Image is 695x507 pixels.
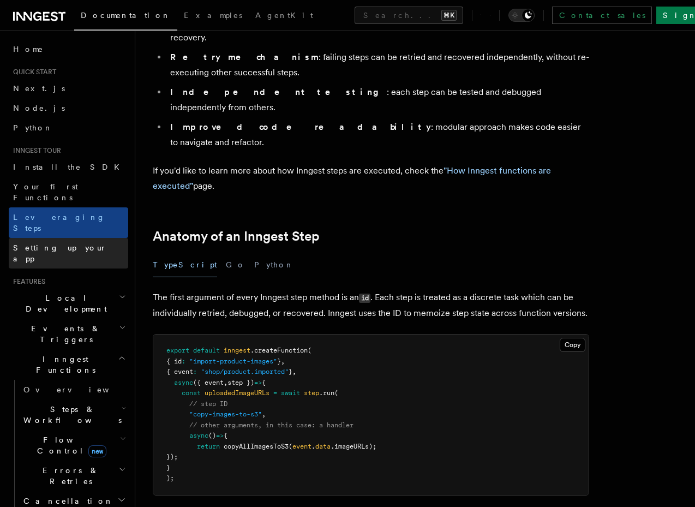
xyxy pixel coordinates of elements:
span: // step ID [189,400,227,408]
a: Node.js [9,98,128,118]
button: Local Development [9,288,128,319]
span: , [292,368,296,375]
button: Errors & Retries [19,461,128,491]
strong: Improved code readability [170,122,431,132]
span: { [262,379,266,386]
a: Documentation [74,3,177,31]
span: { id [166,357,182,365]
span: Features [9,277,45,286]
span: . [311,443,315,450]
span: return [197,443,220,450]
span: Quick start [9,68,56,76]
span: , [262,410,266,418]
a: Contact sales [552,7,652,24]
span: .imageURLs); [331,443,376,450]
span: () [208,432,216,439]
a: Your first Functions [9,177,128,207]
span: Events & Triggers [9,323,119,345]
li: : failing steps can be retried and recovered independently, without re-executing other successful... [167,50,589,80]
a: Leveraging Steps [9,207,128,238]
p: If you'd like to learn more about how Inngest steps are executed, check the page. [153,163,589,194]
span: ( [308,347,311,354]
span: data [315,443,331,450]
span: Python [13,123,53,132]
span: AgentKit [255,11,313,20]
a: Examples [177,3,249,29]
button: Copy [560,338,585,352]
span: ); [166,474,174,482]
code: id [359,294,370,303]
span: copyAllImagesToS3 [224,443,289,450]
span: new [88,445,106,457]
span: Examples [184,11,242,20]
span: Cancellation [19,496,113,506]
span: async [174,379,193,386]
button: Flow Controlnew [19,430,128,461]
a: Overview [19,380,128,399]
button: Events & Triggers [9,319,128,349]
button: Go [226,253,245,277]
a: Anatomy of an Inngest Step [153,229,320,244]
span: Errors & Retries [19,465,118,487]
span: Steps & Workflows [19,404,122,426]
span: Install the SDK [13,163,126,171]
span: Inngest Functions [9,354,118,375]
a: AgentKit [249,3,320,29]
span: , [281,357,285,365]
span: step }) [227,379,254,386]
span: } [166,464,170,472]
span: : [193,368,197,375]
span: ({ event [193,379,224,386]
span: await [281,389,300,397]
button: Toggle dark mode [508,9,535,22]
span: }); [166,453,178,461]
span: "shop/product.imported" [201,368,289,375]
span: , [224,379,227,386]
span: .run [319,389,334,397]
p: The first argument of every Inngest step method is an . Each step is treated as a discrete task w... [153,290,589,321]
a: Python [9,118,128,138]
span: export [166,347,189,354]
button: Steps & Workflows [19,399,128,430]
button: Python [254,253,294,277]
span: Your first Functions [13,182,78,202]
span: // other arguments, in this case: a handler [189,421,354,429]
span: async [189,432,208,439]
span: : [182,357,185,365]
li: : each step can be tested and debugged independently from others. [167,85,589,115]
strong: Retry mechanism [170,52,319,62]
span: Inngest tour [9,146,61,155]
span: "import-product-images" [189,357,277,365]
span: Local Development [9,293,119,314]
span: } [289,368,292,375]
button: Inngest Functions [9,349,128,380]
span: uploadedImageURLs [205,389,269,397]
span: => [216,432,224,439]
button: Search...⌘K [355,7,463,24]
span: ( [334,389,338,397]
span: Leveraging Steps [13,213,105,232]
span: .createFunction [250,347,308,354]
span: Documentation [81,11,171,20]
span: "copy-images-to-s3" [189,410,262,418]
span: Flow Control [19,434,120,456]
span: } [277,357,281,365]
span: Overview [23,385,136,394]
a: Home [9,39,128,59]
span: ( [289,443,292,450]
a: Install the SDK [9,157,128,177]
a: Next.js [9,79,128,98]
a: Setting up your app [9,238,128,269]
span: step [304,389,319,397]
span: Setting up your app [13,243,107,263]
li: : modular approach makes code easier to navigate and refactor. [167,120,589,150]
span: Next.js [13,84,65,93]
strong: Independent testing [170,87,387,97]
span: event [292,443,311,450]
span: const [182,389,201,397]
span: Node.js [13,104,65,112]
span: default [193,347,220,354]
span: { [224,432,227,439]
span: { event [166,368,193,375]
span: => [254,379,262,386]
